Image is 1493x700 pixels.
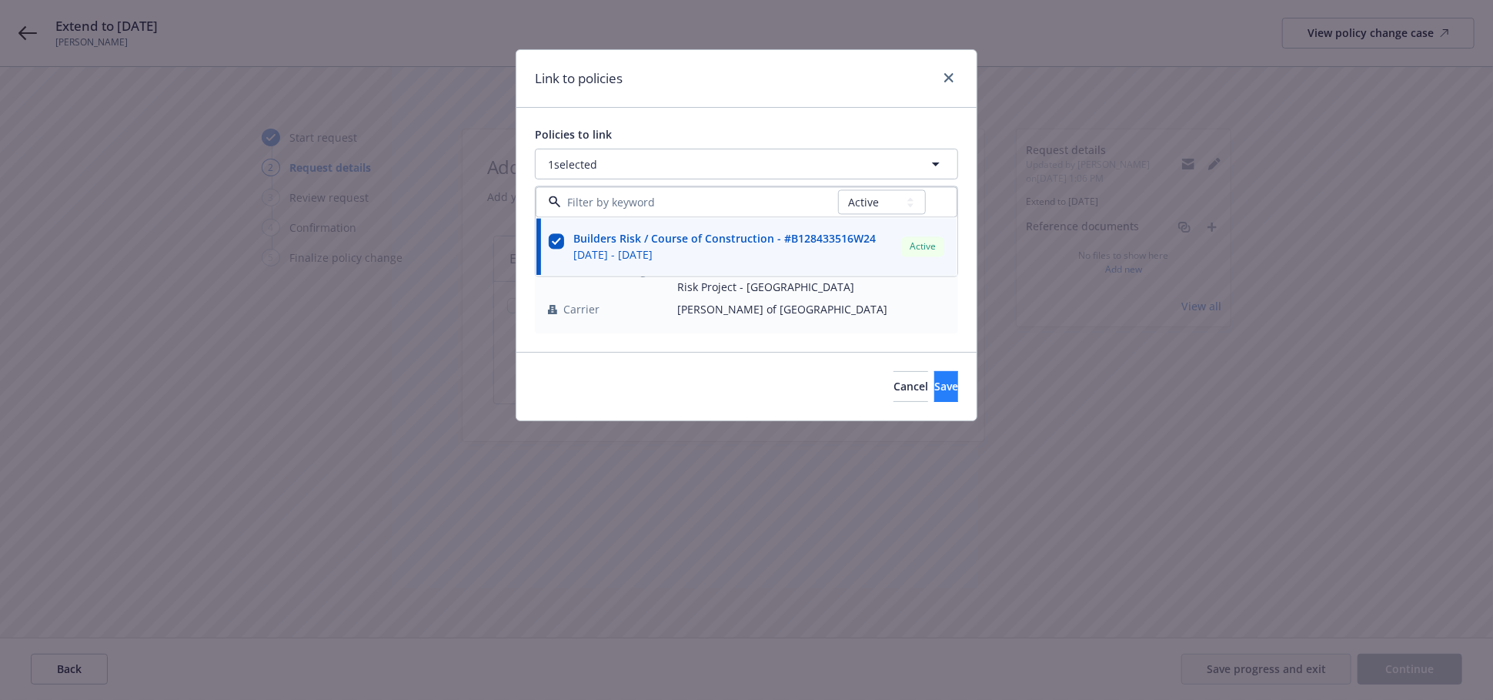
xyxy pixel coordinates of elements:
[548,156,597,172] span: 1 selected
[940,69,958,87] a: close
[573,247,876,263] span: [DATE] - [DATE]
[893,371,928,402] button: Cancel
[561,194,838,210] input: Filter by keyword
[677,263,945,295] span: Builders Risk / Course of Construction - Builder's Risk Project - [GEOGRAPHIC_DATA]
[535,127,612,142] span: Policies to link
[893,379,928,394] span: Cancel
[934,379,958,394] span: Save
[907,240,938,254] span: Active
[535,149,958,179] button: 1selected
[563,301,600,317] span: Carrier
[573,232,876,246] strong: Builders Risk / Course of Construction - #B128433516W24
[677,301,945,317] span: [PERSON_NAME] of [GEOGRAPHIC_DATA]
[535,69,623,89] h1: Link to policies
[934,371,958,402] button: Save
